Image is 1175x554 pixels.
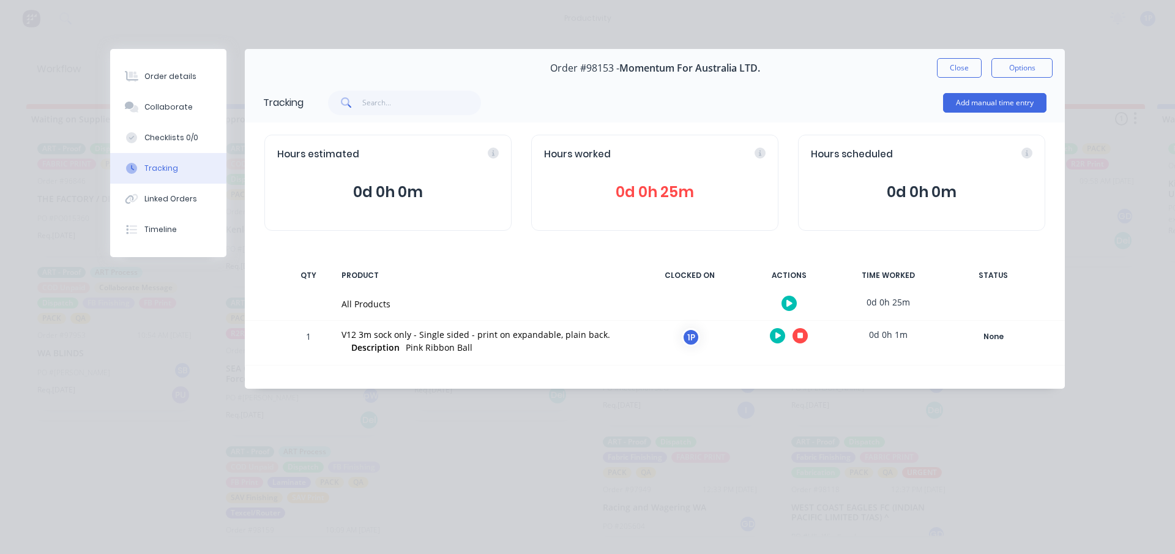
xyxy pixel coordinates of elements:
button: Tracking [110,153,226,184]
div: Checklists 0/0 [144,132,198,143]
div: Order details [144,71,196,82]
button: Close [937,58,982,78]
button: Collaborate [110,92,226,122]
span: Description [351,341,400,354]
span: Hours scheduled [811,148,893,162]
div: V12 3m sock only - Single sided - print on expandable, plain back. [341,328,629,341]
div: 1P [682,328,700,346]
button: Order details [110,61,226,92]
div: TIME WORKED [842,263,934,288]
div: All Products [341,298,629,310]
span: Hours worked [544,148,611,162]
div: 1 [290,323,327,365]
span: 0d 0h 0m [277,181,499,203]
div: Linked Orders [144,193,197,204]
div: Timeline [144,224,177,235]
button: Options [991,58,1053,78]
div: Tracking [144,163,178,174]
div: STATUS [941,263,1045,288]
span: Hours estimated [277,148,359,162]
span: Pink Ribbon Ball [406,342,472,353]
div: Tracking [263,95,304,110]
div: QTY [290,263,327,288]
div: ACTIONS [743,263,835,288]
div: 0d 0h 25m [842,288,934,316]
button: None [949,328,1038,345]
input: Search... [362,91,482,115]
div: CLOCKED ON [644,263,736,288]
div: Collaborate [144,102,193,113]
span: Order #98153 - [550,62,619,74]
button: Checklists 0/0 [110,122,226,153]
div: PRODUCT [334,263,636,288]
button: Add manual time entry [943,93,1046,113]
button: Timeline [110,214,226,245]
span: Momentum For Australia LTD. [619,62,760,74]
span: 0d 0h 25m [544,181,766,203]
button: Linked Orders [110,184,226,214]
div: 0d 0h 1m [842,321,934,348]
span: 0d 0h 0m [811,181,1032,203]
div: None [949,329,1037,345]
